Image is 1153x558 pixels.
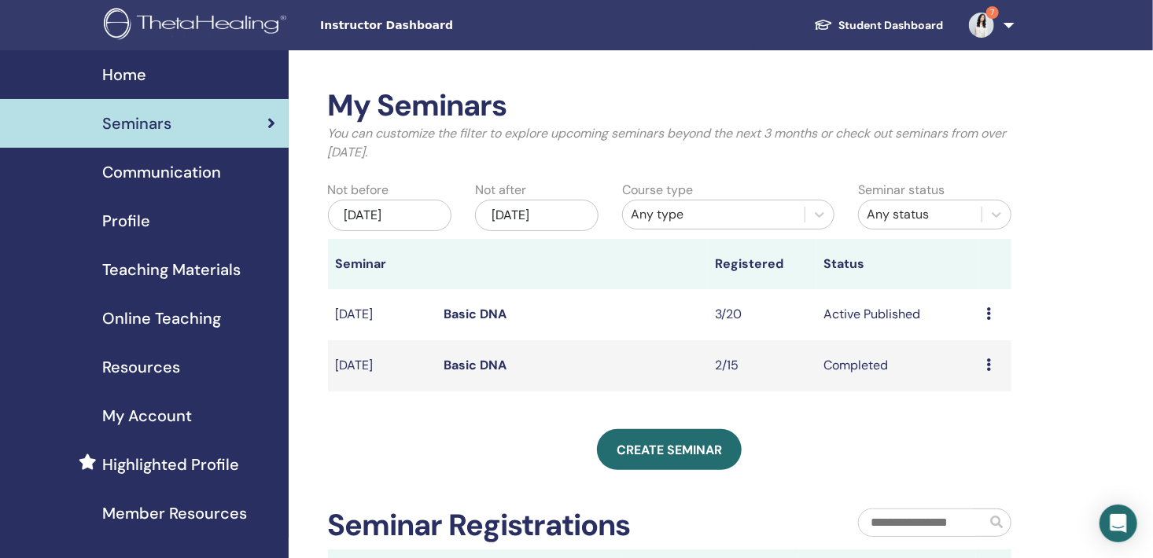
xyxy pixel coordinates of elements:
td: [DATE] [328,340,437,391]
img: logo.png [104,8,292,43]
label: Not before [328,181,389,200]
label: Not after [475,181,526,200]
span: 7 [986,6,999,19]
td: Active Published [816,289,979,340]
td: [DATE] [328,289,437,340]
div: Open Intercom Messenger [1100,505,1137,542]
a: Basic DNA [444,306,507,322]
div: [DATE] [328,200,451,231]
span: Profile [102,209,150,233]
a: Create seminar [597,429,742,470]
span: Communication [102,160,221,184]
a: Student Dashboard [801,11,956,40]
a: Basic DNA [444,357,507,373]
label: Seminar status [858,181,945,200]
td: Completed [816,340,979,391]
span: Online Teaching [102,307,221,330]
span: Highlighted Profile [102,453,239,476]
span: My Account [102,404,192,428]
span: Teaching Materials [102,258,241,281]
td: 2/15 [708,340,816,391]
td: 3/20 [708,289,816,340]
span: Seminars [102,112,171,135]
img: default.jpg [969,13,994,38]
span: Resources [102,355,180,379]
th: Status [816,239,979,289]
h2: My Seminars [328,88,1012,124]
span: Member Resources [102,501,247,525]
span: Home [102,63,146,86]
div: Any status [867,205,974,224]
h2: Seminar Registrations [328,508,631,544]
th: Seminar [328,239,437,289]
label: Course type [622,181,693,200]
div: [DATE] [475,200,599,231]
img: graduation-cap-white.svg [814,18,833,31]
span: Instructor Dashboard [320,17,556,34]
th: Registered [708,239,816,289]
span: Create seminar [617,442,722,458]
p: You can customize the filter to explore upcoming seminars beyond the next 3 months or check out s... [328,124,1012,162]
div: Any type [631,205,797,224]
